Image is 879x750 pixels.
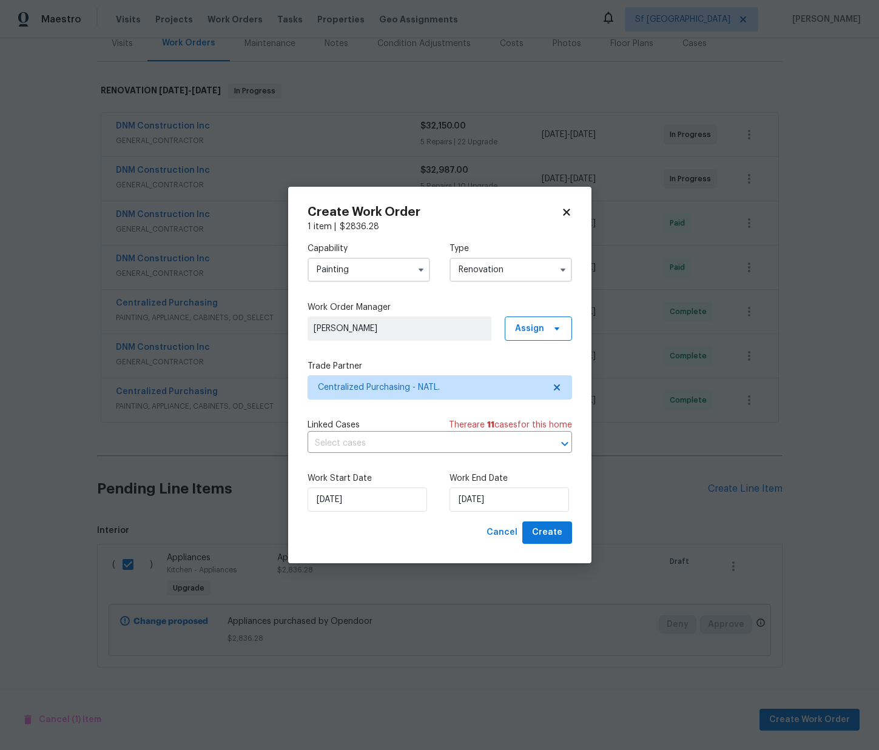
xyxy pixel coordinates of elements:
div: 1 item | [308,221,572,233]
input: M/D/YYYY [308,487,427,512]
h2: Create Work Order [308,206,561,218]
span: $ 2836.28 [340,223,379,231]
span: Cancel [487,525,517,540]
label: Capability [308,243,430,255]
button: Cancel [482,521,522,544]
button: Create [522,521,572,544]
span: Create [532,525,562,540]
label: Type [450,243,572,255]
input: M/D/YYYY [450,487,569,512]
